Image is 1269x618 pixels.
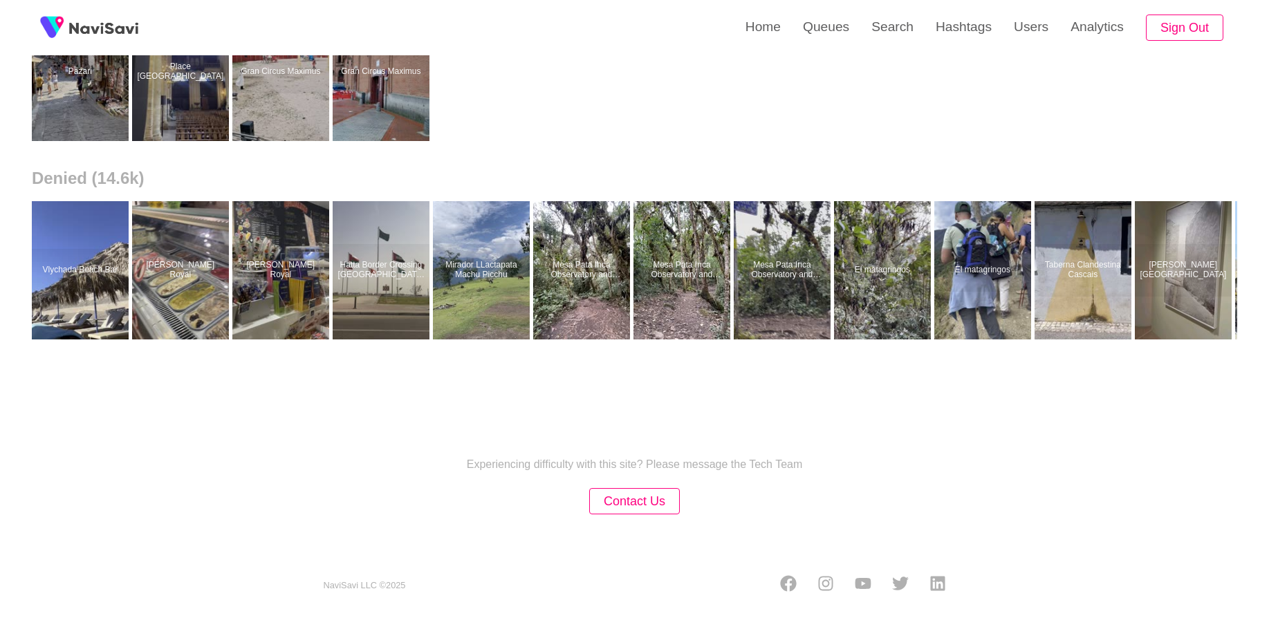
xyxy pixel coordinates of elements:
a: Facebook [780,575,797,596]
a: LinkedIn [929,575,946,596]
a: Mesa Pata Inca Observatory and CampingMesa Pata Inca Observatory and Camping [633,201,734,339]
a: Hatta Border Crossing [GEOGRAPHIC_DATA] - [GEOGRAPHIC_DATA] - [GEOGRAPHIC_DATA]Hatta Border Cross... [333,201,433,339]
a: El matagringosEl matagringos [934,201,1035,339]
p: Experiencing difficulty with this site? Please message the Tech Team [467,458,803,471]
a: Vlychada Beach BarVlychada Beach Bar [32,201,132,339]
a: Taberna Clandestina CascaisTaberna Clandestina Cascais [1035,201,1135,339]
a: Mesa Pata Inca Observatory and CampingMesa Pata Inca Observatory and Camping [533,201,633,339]
a: Contact Us [589,496,680,507]
a: El matagringosEl matagringos [834,201,934,339]
a: Twitter [892,575,909,596]
a: PazariPazari [32,3,132,141]
a: Instagram [817,575,834,596]
a: [PERSON_NAME] RoyalLeonidas Mont Royal [132,201,232,339]
a: Gran Circus MaximusGran Circus Maximus [333,3,433,141]
img: fireSpot [69,21,138,35]
a: [PERSON_NAME][GEOGRAPHIC_DATA]Ara Pacis Museum [1135,201,1235,339]
small: NaviSavi LLC © 2025 [324,581,406,591]
button: Sign Out [1146,15,1223,41]
button: Contact Us [589,488,680,515]
h2: Denied (14.6k) [32,169,1237,188]
img: fireSpot [35,10,69,45]
a: Gran Circus MaximusGran Circus Maximus [232,3,333,141]
a: Youtube [855,575,871,596]
a: Place [GEOGRAPHIC_DATA]Place Basilique Saint Sernin [132,3,232,141]
a: [PERSON_NAME] RoyalLeonidas Mont Royal [232,201,333,339]
a: Mirador LLactapata Machu PicchuMirador LLactapata Machu Picchu [433,201,533,339]
a: Mesa Pata Inca Observatory and CampingMesa Pata Inca Observatory and Camping [734,201,834,339]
